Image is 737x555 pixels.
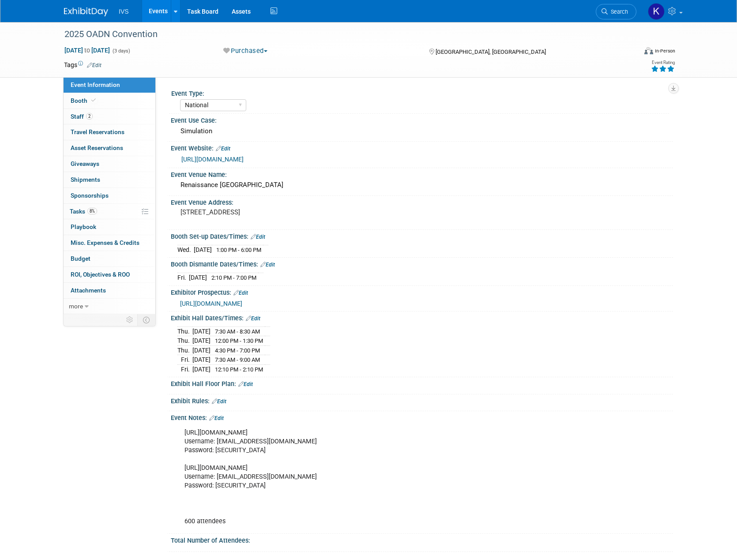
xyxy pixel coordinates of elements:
td: Personalize Event Tab Strip [122,314,138,326]
span: ROI, Objectives & ROO [71,271,130,278]
img: Format-Inperson.png [644,47,653,54]
a: Misc. Expenses & Credits [64,235,155,251]
div: Event Type: [171,87,669,98]
span: 4:30 PM - 7:00 PM [215,347,260,354]
img: ExhibitDay [64,7,108,16]
i: Booth reservation complete [91,98,96,103]
div: Event Venue Name: [171,168,673,179]
td: Fri. [177,355,192,365]
div: Simulation [177,124,666,138]
a: Search [596,4,636,19]
a: Edit [216,146,230,152]
td: Tags [64,60,102,69]
td: [DATE] [192,355,211,365]
td: [DATE] [194,245,212,254]
td: [DATE] [192,345,211,355]
span: 2 [86,113,93,120]
span: Asset Reservations [71,144,123,151]
td: Wed. [177,245,194,254]
span: to [83,47,91,54]
td: Toggle Event Tabs [138,314,156,326]
span: Search [608,8,628,15]
div: Exhibit Hall Floor Plan: [171,377,673,389]
span: 1:00 PM - 6:00 PM [216,247,261,253]
span: 7:30 AM - 9:00 AM [215,356,260,363]
span: 8% [87,208,97,214]
td: Thu. [177,326,192,336]
a: Asset Reservations [64,140,155,156]
span: [GEOGRAPHIC_DATA], [GEOGRAPHIC_DATA] [436,49,546,55]
a: Giveaways [64,156,155,172]
a: Event Information [64,77,155,93]
span: more [69,303,83,310]
a: Tasks8% [64,204,155,219]
div: Event Notes: [171,411,673,423]
td: [DATE] [192,326,211,336]
a: Edit [87,62,102,68]
span: IVS [119,8,129,15]
a: Attachments [64,283,155,298]
span: Giveaways [71,160,99,167]
div: Event Website: [171,142,673,153]
span: Booth [71,97,98,104]
div: In-Person [654,48,675,54]
span: Playbook [71,223,96,230]
a: Playbook [64,219,155,235]
a: ROI, Objectives & ROO [64,267,155,282]
td: [DATE] [192,336,211,346]
span: Misc. Expenses & Credits [71,239,139,246]
a: Shipments [64,172,155,187]
button: Purchased [220,46,271,56]
span: Travel Reservations [71,128,124,135]
a: Edit [260,262,275,268]
span: Staff [71,113,93,120]
span: Attachments [71,287,106,294]
div: Event Format [584,46,675,59]
div: Event Use Case: [171,114,673,125]
div: Booth Set-up Dates/Times: [171,230,673,241]
div: Exhibit Hall Dates/Times: [171,311,673,323]
div: 2025 OADN Convention [61,26,623,42]
a: Edit [209,415,224,421]
img: Karl Fauerbach [648,3,665,20]
a: Travel Reservations [64,124,155,140]
span: 2:10 PM - 7:00 PM [211,274,256,281]
span: [DATE] [DATE] [64,46,110,54]
a: [URL][DOMAIN_NAME] [181,156,244,163]
a: Budget [64,251,155,266]
span: Event Information [71,81,120,88]
span: (3 days) [112,48,130,54]
div: Event Rating [651,60,675,65]
pre: [STREET_ADDRESS] [180,208,370,216]
td: [DATE] [189,273,207,282]
a: Booth [64,93,155,109]
a: [URL][DOMAIN_NAME] [180,300,242,307]
a: Edit [233,290,248,296]
span: Budget [71,255,90,262]
div: Exhibitor Prospectus: [171,286,673,297]
div: Total Number of Attendees: [171,534,673,545]
span: Sponsorships [71,192,109,199]
span: Tasks [70,208,97,215]
td: Thu. [177,345,192,355]
a: Staff2 [64,109,155,124]
td: Fri. [177,273,189,282]
span: Shipments [71,176,100,183]
span: 12:00 PM - 1:30 PM [215,337,263,344]
td: Thu. [177,336,192,346]
a: Edit [251,234,265,240]
div: Booth Dismantle Dates/Times: [171,258,673,269]
a: Edit [212,398,226,405]
span: 12:10 PM - 2:10 PM [215,366,263,373]
div: Event Venue Address: [171,196,673,207]
td: Fri. [177,364,192,374]
div: Renaissance [GEOGRAPHIC_DATA] [177,178,666,192]
div: [URL][DOMAIN_NAME] Username: [EMAIL_ADDRESS][DOMAIN_NAME] Password: [SECURITY_DATA] [URL][DOMAIN_... [178,424,576,530]
div: Exhibit Rules: [171,394,673,406]
span: 7:30 AM - 8:30 AM [215,328,260,335]
a: Sponsorships [64,188,155,203]
a: Edit [246,315,260,322]
a: more [64,299,155,314]
a: Edit [238,381,253,387]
